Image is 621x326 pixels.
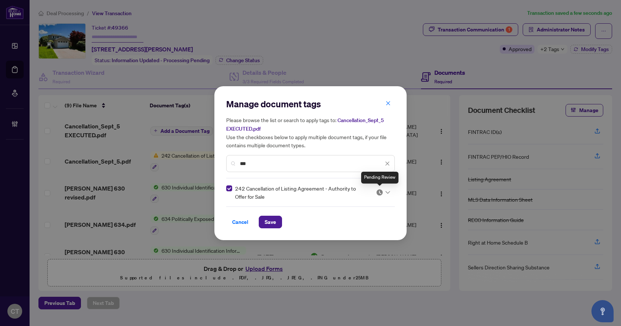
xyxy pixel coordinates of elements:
div: Pending Review [361,172,398,184]
span: Cancel [232,216,248,228]
button: Save [259,216,282,228]
span: close [386,101,391,106]
span: 242 Cancellation of Listing Agreement - Authority to Offer for Sale [235,184,367,201]
img: status [376,189,383,196]
span: Cancellation_Sept_5 EXECUTED.pdf [226,117,384,132]
h2: Manage document tags [226,98,395,110]
h5: Please browse the list or search to apply tags to: Use the checkboxes below to apply multiple doc... [226,116,395,149]
span: Save [265,216,276,228]
span: Pending Review [376,189,390,196]
button: Cancel [226,216,254,228]
button: Open asap [591,300,614,322]
span: close [385,161,390,166]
